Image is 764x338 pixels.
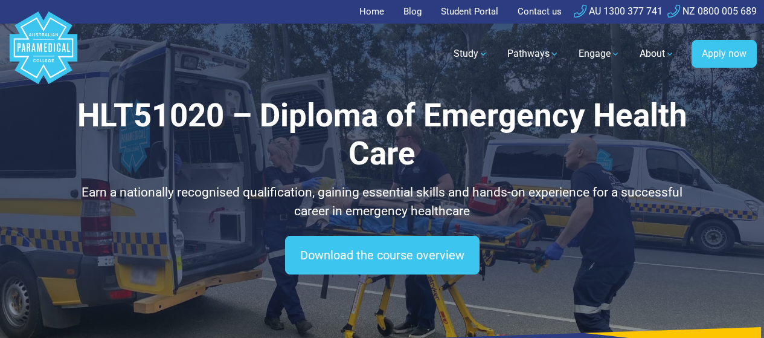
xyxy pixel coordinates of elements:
[574,5,663,17] a: AU 1300 377 741
[692,40,757,68] a: Apply now
[571,37,628,71] a: Engage
[285,236,480,275] a: Download the course overview
[7,24,80,85] a: Australian Paramedical College
[632,37,682,71] a: About
[63,97,701,174] h1: HLT51020 – Diploma of Emergency Health Care
[667,5,757,17] a: NZ 0800 005 689
[63,183,701,221] p: Earn a nationally recognised qualification, gaining essential skills and hands-on experience for ...
[446,37,495,71] a: Study
[500,37,567,71] a: Pathways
